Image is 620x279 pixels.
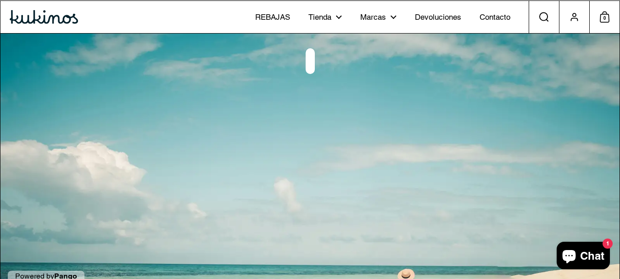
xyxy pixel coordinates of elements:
[308,12,331,23] span: Tienda
[255,12,290,23] span: REBAJAS
[351,4,406,30] a: Marcas
[406,4,470,30] a: Devoluciones
[600,12,609,24] span: 0
[554,242,613,272] inbox-online-store-chat: Chat de la tienda online Shopify
[470,4,519,30] a: Contacto
[299,4,351,30] a: Tienda
[415,12,461,23] span: Devoluciones
[480,12,510,23] span: Contacto
[246,4,299,30] a: REBAJAS
[360,12,386,23] span: Marcas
